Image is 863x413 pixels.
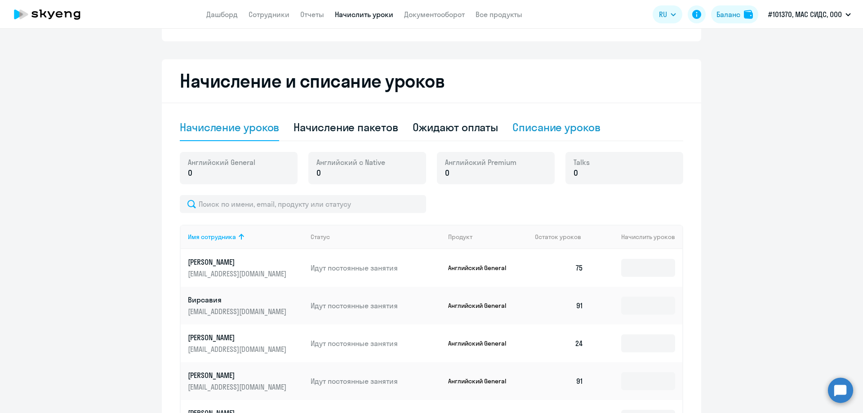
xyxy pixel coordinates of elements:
span: 0 [574,167,578,179]
a: Отчеты [300,10,324,19]
a: Дашборд [206,10,238,19]
p: Идут постоянные занятия [311,301,441,311]
p: [PERSON_NAME] [188,333,289,342]
td: 91 [528,287,591,324]
td: 91 [528,362,591,400]
p: Английский General [448,302,516,310]
p: [EMAIL_ADDRESS][DOMAIN_NAME] [188,306,289,316]
span: 0 [445,167,449,179]
a: Документооборот [404,10,465,19]
button: Балансbalance [711,5,758,23]
p: Английский General [448,264,516,272]
a: Сотрудники [249,10,289,19]
div: Списание уроков [512,120,601,134]
img: balance [744,10,753,19]
p: #101370, МАС СИДС, ООО [768,9,842,20]
span: Talks [574,157,590,167]
div: Остаток уроков [535,233,591,241]
p: [EMAIL_ADDRESS][DOMAIN_NAME] [188,269,289,279]
span: RU [659,9,667,20]
div: Продукт [448,233,472,241]
button: #101370, МАС СИДС, ООО [764,4,855,25]
p: [EMAIL_ADDRESS][DOMAIN_NAME] [188,344,289,354]
div: Начисление уроков [180,120,279,134]
a: Все продукты [476,10,522,19]
span: Английский Premium [445,157,516,167]
p: Английский General [448,339,516,347]
p: [EMAIL_ADDRESS][DOMAIN_NAME] [188,382,289,392]
input: Поиск по имени, email, продукту или статусу [180,195,426,213]
div: Начисление пакетов [294,120,398,134]
button: RU [653,5,682,23]
div: Статус [311,233,330,241]
div: Имя сотрудника [188,233,303,241]
td: 24 [528,324,591,362]
div: Статус [311,233,441,241]
td: 75 [528,249,591,287]
div: Баланс [716,9,740,20]
span: 0 [316,167,321,179]
th: Начислить уроков [591,225,682,249]
p: Идут постоянные занятия [311,376,441,386]
a: [PERSON_NAME][EMAIL_ADDRESS][DOMAIN_NAME] [188,370,303,392]
span: Английский General [188,157,255,167]
p: [PERSON_NAME] [188,257,289,267]
span: Английский с Native [316,157,385,167]
span: 0 [188,167,192,179]
p: [PERSON_NAME] [188,370,289,380]
div: Имя сотрудника [188,233,236,241]
a: [PERSON_NAME][EMAIL_ADDRESS][DOMAIN_NAME] [188,257,303,279]
a: [PERSON_NAME][EMAIL_ADDRESS][DOMAIN_NAME] [188,333,303,354]
p: Английский General [448,377,516,385]
p: Идут постоянные занятия [311,263,441,273]
h2: Начисление и списание уроков [180,70,683,92]
p: Идут постоянные занятия [311,338,441,348]
span: Остаток уроков [535,233,581,241]
div: Продукт [448,233,528,241]
a: Вирсавия[EMAIL_ADDRESS][DOMAIN_NAME] [188,295,303,316]
p: Вирсавия [188,295,289,305]
div: Ожидают оплаты [413,120,498,134]
a: Начислить уроки [335,10,393,19]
